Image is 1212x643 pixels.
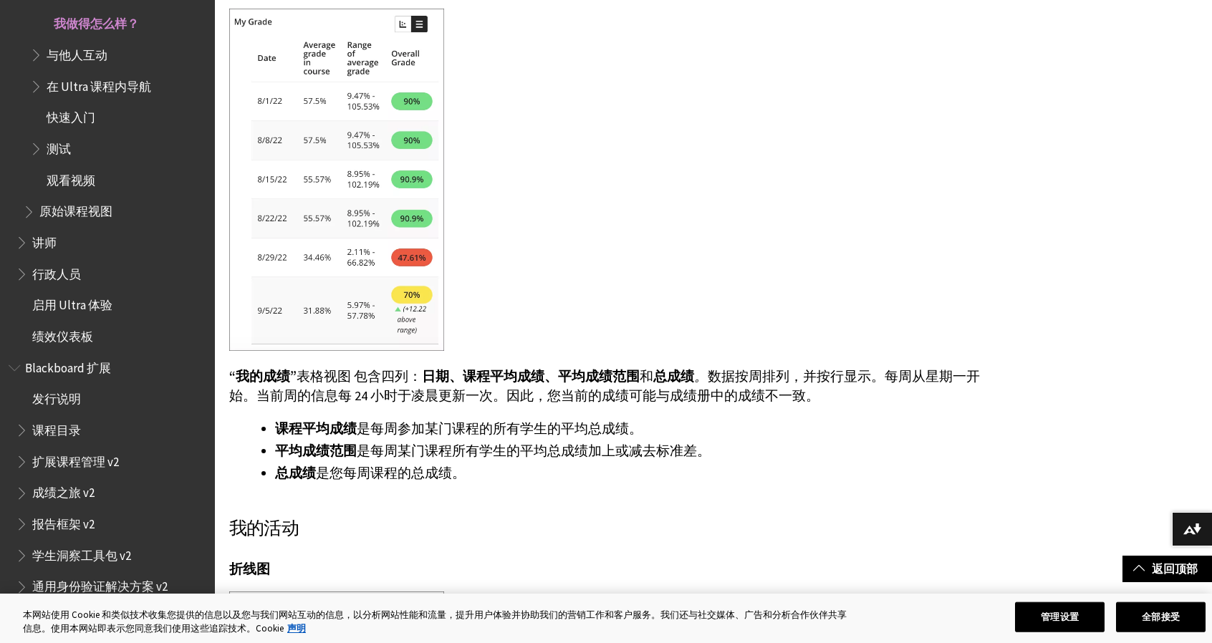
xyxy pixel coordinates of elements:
[47,141,71,157] font: 测试
[47,47,107,63] font: 与他人互动
[640,368,653,385] font: 和
[229,516,299,539] font: 我的活动
[32,579,168,594] font: 通用身份验证解决方案 v2
[1142,611,1180,623] font: 全部接受
[354,368,422,385] font: 包含四列：
[32,235,57,251] font: 讲师
[316,465,466,481] font: 是您每周课程的总成绩。
[32,391,81,407] font: 发行说明
[275,443,357,459] font: 平均成绩范围
[1015,602,1105,632] button: 管理设置
[357,420,643,437] font: 是每周参加某门课程的所有学生的平均总成绩。
[25,360,111,376] font: Blackboard 扩展
[32,454,119,470] font: 扩展课程管理 v2
[54,16,139,32] font: 我做得怎么样？
[47,110,95,125] font: 快速入门
[32,297,112,313] font: 启用 Ultra 体验
[422,368,640,385] font: 日期、课程平均成绩、平均成绩范围
[287,622,306,634] a: 有关您的隐私的更多信息，在新标签页中打开
[229,368,297,385] font: “我的成绩”
[1041,611,1079,623] font: 管理设置
[32,266,81,282] font: 行政人员
[275,465,316,481] font: 总成绩
[39,203,112,219] font: 原始课程视图
[23,609,847,635] font: 本网站使用 Cookie 和类似技术收集您提供的信息以及您与我们网站互动的信息，以分析网站性能和流量，提升用户体验并协助我们的营销工作和客户服务。我们还与社交媒体、广告和分析合作伙伴共享信息。使...
[357,443,711,459] font: 是每周某门课程所有学生的平均总成绩加上或减去标准差。
[653,368,694,385] font: 总成绩
[229,368,980,403] font: 数据按周排列，并按行显示。每周从星期一开始。当前周的信息每 24 小时于凌晨更新一次。因此，您当前的成绩可能与成绩册中的成绩不一致。
[297,368,351,385] font: 表格视图
[32,422,81,438] font: 课程目录
[9,356,206,599] nav: Blackboard Extensions 的书籍大纲
[47,79,151,95] font: 在 Ultra 课程内导航
[229,561,270,577] font: 折线图
[32,548,131,564] font: 学生洞察工具包 v2
[229,9,444,351] img: “我的成绩”表的图片，其中各行显示学生每周的成绩，右侧以颜色编码的百分比
[275,420,357,437] font: 课程平均成绩
[694,368,708,385] font: 。
[1152,561,1198,576] font: 返回顶部
[1116,602,1206,632] button: 全部接受
[287,622,306,634] font: 声明
[1122,556,1212,582] a: 返回顶部
[32,329,93,344] font: 绩效仪表板
[32,516,95,532] font: 报告框架 v2
[47,173,95,188] font: 观看视频
[32,485,95,501] font: 成绩之旅 v2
